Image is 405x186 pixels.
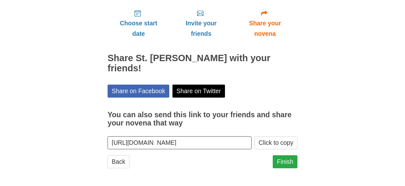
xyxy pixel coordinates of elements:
[108,53,297,74] h2: Share St. [PERSON_NAME] with your friends!
[170,4,233,42] a: Invite your friends
[108,85,169,98] a: Share on Facebook
[114,18,163,39] span: Choose start date
[233,4,297,42] a: Share your novena
[273,155,297,168] a: Finish
[108,4,170,42] a: Choose start date
[108,111,297,127] h3: You can also send this link to your friends and share your novena that way
[172,85,225,98] a: Share on Twitter
[239,18,291,39] span: Share your novena
[254,136,297,149] button: Click to copy
[108,155,129,168] a: Back
[176,18,226,39] span: Invite your friends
